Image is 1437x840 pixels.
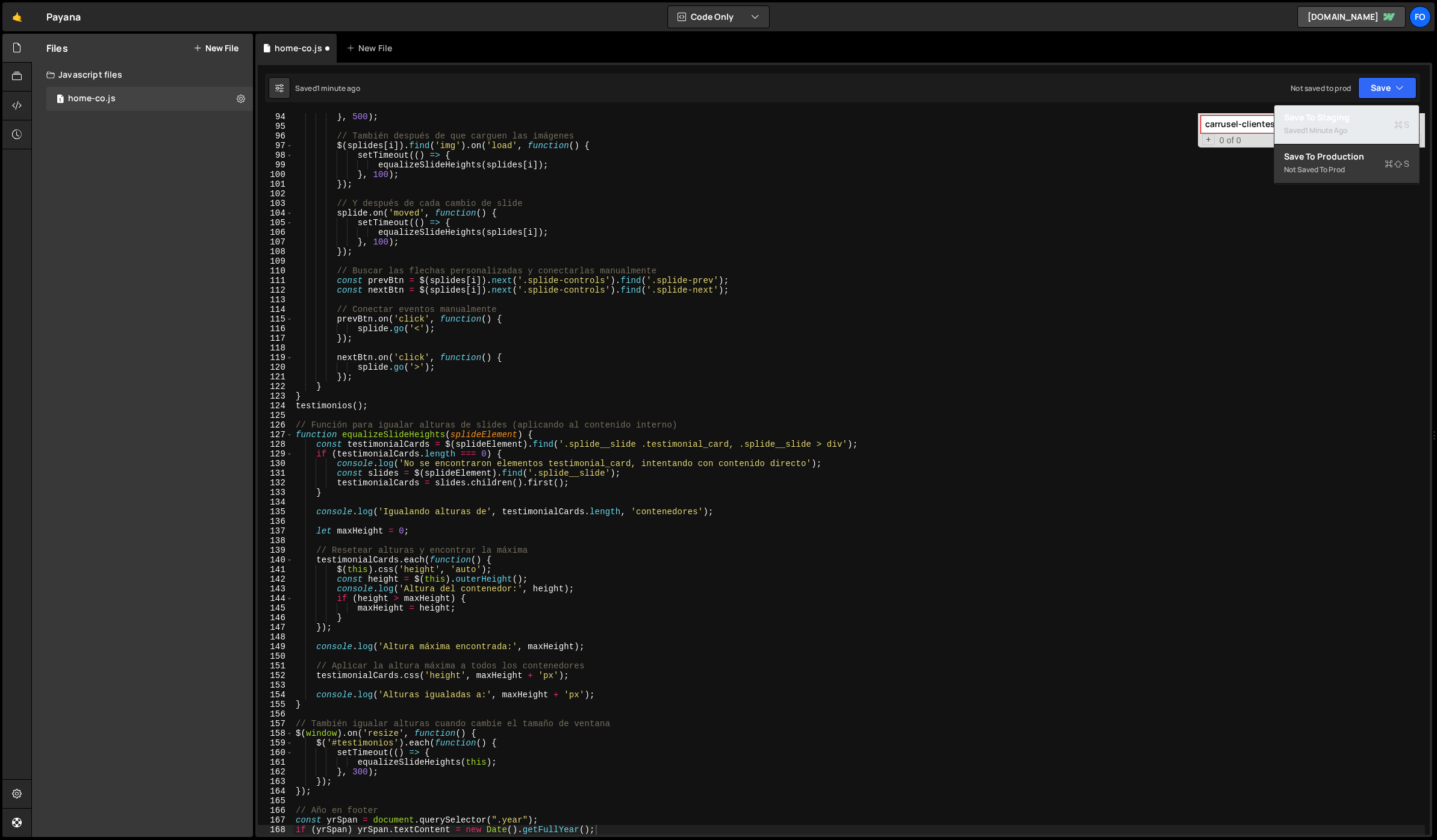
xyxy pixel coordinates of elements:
div: 149 [258,642,293,652]
div: 98 [258,151,293,160]
div: 101 [258,179,293,189]
div: 166 [258,806,293,815]
div: 161 [258,758,293,767]
div: 120 [258,362,293,372]
div: 154 [258,690,293,700]
div: Save to Staging [1284,111,1409,123]
div: 130 [258,459,293,468]
div: 94 [258,112,293,122]
div: 131 [258,468,293,478]
div: 124 [258,401,293,411]
div: 141 [258,565,293,574]
input: Search for [1201,116,1352,133]
div: 156 [258,709,293,719]
div: 105 [258,218,293,228]
div: 146 [258,613,293,623]
div: 155 [258,700,293,709]
div: 163 [258,777,293,786]
div: 110 [258,266,293,276]
div: 136 [258,517,293,526]
div: 122 [258,382,293,391]
div: 107 [258,237,293,247]
div: 164 [258,786,293,796]
div: 119 [258,353,293,362]
div: 111 [258,276,293,285]
div: 137 [258,526,293,536]
div: 148 [258,632,293,642]
div: 113 [258,295,293,305]
div: 109 [258,257,293,266]
div: 158 [258,729,293,738]
button: Code Only [668,6,769,28]
div: home-co.js [275,42,322,54]
div: Javascript files [32,63,253,87]
span: S [1394,119,1409,131]
div: 17122/47230.js [46,87,253,111]
div: 134 [258,497,293,507]
div: 112 [258,285,293,295]
div: Not saved to prod [1284,163,1409,177]
div: Saved [295,83,360,93]
div: 106 [258,228,293,237]
div: 160 [258,748,293,758]
div: 123 [258,391,293,401]
a: 🤙 [2,2,32,31]
div: 126 [258,420,293,430]
div: 102 [258,189,293,199]
div: 104 [258,208,293,218]
button: Save [1358,77,1417,99]
div: 153 [258,680,293,690]
div: 147 [258,623,293,632]
div: 138 [258,536,293,546]
a: fo [1409,6,1431,28]
div: 140 [258,555,293,565]
span: S [1385,158,1409,170]
div: 103 [258,199,293,208]
div: Saved [1284,123,1409,138]
a: [DOMAIN_NAME] [1297,6,1406,28]
div: 159 [258,738,293,748]
div: 97 [258,141,293,151]
div: 127 [258,430,293,440]
span: 0 of 0 [1215,135,1246,145]
div: 142 [258,574,293,584]
h2: Files [46,42,68,55]
div: 139 [258,546,293,555]
div: 108 [258,247,293,257]
div: 95 [258,122,293,131]
div: 165 [258,796,293,806]
div: 151 [258,661,293,671]
span: Toggle Replace mode [1202,134,1215,145]
div: 152 [258,671,293,680]
div: 132 [258,478,293,488]
div: 116 [258,324,293,334]
div: home-co.js [68,93,116,104]
div: 128 [258,440,293,449]
div: 1 minute ago [317,83,360,93]
div: New File [346,42,397,54]
div: 96 [258,131,293,141]
div: Save to Production [1284,151,1409,163]
div: 157 [258,719,293,729]
div: 145 [258,603,293,613]
div: 118 [258,343,293,353]
div: 143 [258,584,293,594]
button: New File [193,43,238,53]
div: Not saved to prod [1291,83,1351,93]
button: Save to StagingS Saved1 minute ago [1274,105,1419,145]
div: 135 [258,507,293,517]
div: 117 [258,334,293,343]
div: 150 [258,652,293,661]
div: 1 minute ago [1305,125,1347,135]
div: 115 [258,314,293,324]
div: 100 [258,170,293,179]
div: 99 [258,160,293,170]
div: 121 [258,372,293,382]
button: Save to ProductionS Not saved to prod [1274,145,1419,184]
div: 168 [258,825,293,835]
div: 125 [258,411,293,420]
div: 167 [258,815,293,825]
div: 114 [258,305,293,314]
span: 1 [57,95,64,105]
